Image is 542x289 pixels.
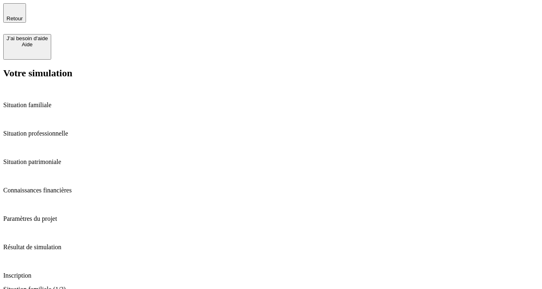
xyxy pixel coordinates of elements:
p: Situation familiale [3,101,539,109]
p: Connaissances financières [3,187,539,194]
div: Aide [7,41,48,47]
p: Situation professionnelle [3,130,539,137]
p: Inscription [3,272,539,279]
p: Résultat de simulation [3,244,539,251]
button: Retour [3,3,26,23]
p: Situation patrimoniale [3,158,539,166]
span: Retour [7,15,23,22]
div: J’ai besoin d'aide [7,35,48,41]
p: Paramètres du projet [3,215,539,222]
h2: Votre simulation [3,68,539,79]
button: J’ai besoin d'aideAide [3,34,51,60]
